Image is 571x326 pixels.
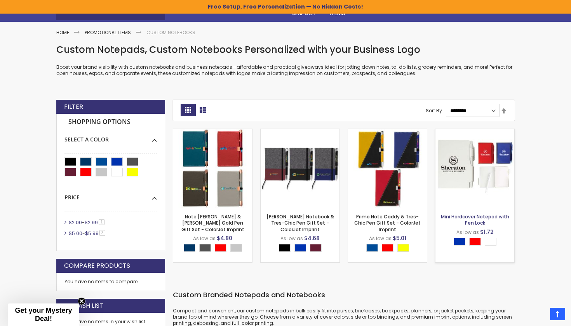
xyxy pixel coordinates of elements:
a: Mini Hardcover Notepad with Pen Lock [435,129,514,135]
div: Select A Color [454,238,500,248]
div: Black [279,244,291,252]
div: Select A Color [64,130,157,143]
button: Close teaser [78,297,85,305]
strong: Shopping Options [64,114,157,131]
div: Dark Blue [366,244,378,252]
div: Red [215,244,226,252]
a: Primo Note Caddy & Tres-Chic Pen Gift Set - ColorJet Imprint [354,213,421,232]
a: Promotional Items [85,29,131,36]
strong: My Wish List [64,302,103,310]
a: Home [56,29,69,36]
a: Mini Hardcover Notepad with Pen Lock [441,213,509,226]
span: 3 [99,230,105,236]
img: Mini Hardcover Notepad with Pen Lock [435,129,514,208]
div: White [485,238,496,246]
span: $5.01 [393,234,406,242]
img: Twain Notebook & Tres-Chic Pen Gift Set - ColorJet Imprint [261,129,339,208]
a: $2.00-$2.991 [67,219,107,226]
div: Red [469,238,481,246]
span: As low as [456,229,479,235]
span: $2.99 [85,219,98,226]
span: As low as [369,235,392,242]
div: Price [64,188,157,201]
div: Select A Color [184,244,246,254]
div: Select A Color [279,244,326,254]
div: Gunmetal [199,244,211,252]
div: Red [382,244,393,252]
a: Top [550,308,565,320]
div: Dark Red [310,244,322,252]
a: Twain Notebook & Tres-Chic Pen Gift Set - ColorJet Imprint [261,129,339,135]
a: Note Caddy & Crosby Rose Gold Pen Gift Set - ColorJet Imprint [173,129,252,135]
a: Primo Note Caddy & Tres-Chic Pen Gift Set - ColorJet Imprint [348,129,427,135]
span: $5.99 [85,230,99,237]
a: [PERSON_NAME] Notebook & Tres-Chic Pen Gift Set - ColorJet Imprint [266,213,334,232]
div: Blue [294,244,306,252]
span: $4.80 [217,234,232,242]
a: Note [PERSON_NAME] & [PERSON_NAME] Gold Pen Gift Set - ColorJet Imprint [181,213,244,232]
h1: Custom Notepads, Custom Notebooks Personalized with your Business Logo [56,44,515,56]
div: Blue [454,238,465,246]
span: As low as [193,235,216,242]
div: Get your Mystery Deal!Close teaser [8,303,79,326]
span: Get your Mystery Deal! [15,307,72,323]
img: Note Caddy & Crosby Rose Gold Pen Gift Set - ColorJet Imprint [173,129,252,208]
span: $5.00 [69,230,82,237]
div: You have no items to compare. [56,273,165,291]
span: As low as [280,235,303,242]
div: Yellow [397,244,409,252]
span: $2.00 [69,219,82,226]
div: Select A Color [366,244,413,254]
strong: Custom Notebooks [146,29,195,36]
span: $4.68 [304,234,320,242]
span: 1 [99,219,104,225]
img: Primo Note Caddy & Tres-Chic Pen Gift Set - ColorJet Imprint [348,129,427,208]
p: Boost your brand visibility with custom notebooks and business notepads—affordable and practical ... [56,64,515,77]
a: $5.00-$5.993 [67,230,108,237]
div: You have no items in your wish list. [64,319,157,325]
div: Navy Blue [184,244,195,252]
strong: Compare Products [64,261,130,270]
label: Sort By [426,107,442,114]
span: $1.72 [480,228,494,236]
span: Custom Branded Notepads and Notebooks [173,290,325,300]
div: Silver [230,244,242,252]
strong: Grid [181,104,195,116]
strong: Filter [64,103,83,111]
